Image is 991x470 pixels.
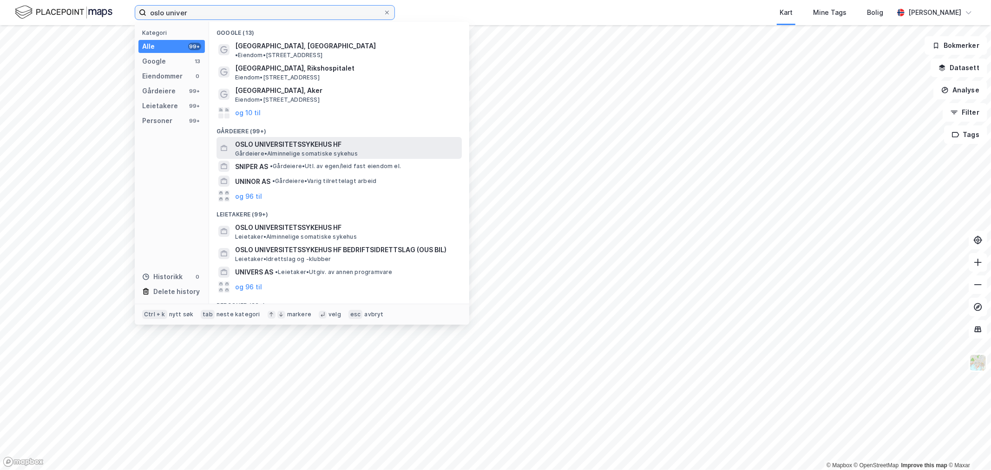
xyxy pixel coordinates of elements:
[235,74,320,81] span: Eiendom • [STREET_ADDRESS]
[235,190,262,202] button: og 96 til
[272,177,275,184] span: •
[235,150,358,157] span: Gårdeiere • Alminnelige somatiske sykehus
[188,43,201,50] div: 99+
[943,103,987,122] button: Filter
[235,85,458,96] span: [GEOGRAPHIC_DATA], Aker
[235,63,458,74] span: [GEOGRAPHIC_DATA], Rikshospitalet
[194,273,201,281] div: 0
[188,87,201,95] div: 99+
[235,40,376,52] span: [GEOGRAPHIC_DATA], [GEOGRAPHIC_DATA]
[933,81,987,99] button: Analyse
[209,22,469,39] div: Google (13)
[146,6,383,20] input: Søk på adresse, matrikkel, gårdeiere, leietakere eller personer
[867,7,883,18] div: Bolig
[235,52,322,59] span: Eiendom • [STREET_ADDRESS]
[908,7,961,18] div: [PERSON_NAME]
[142,56,166,67] div: Google
[142,310,167,319] div: Ctrl + k
[235,176,270,187] span: UNINOR AS
[328,311,341,318] div: velg
[944,125,987,144] button: Tags
[142,100,178,111] div: Leietakere
[235,161,268,172] span: SNIPER AS
[235,244,458,255] span: OSLO UNIVERSITETSSYKEHUS HF BEDRIFTSIDRETTSLAG (OUS BIL)
[925,36,987,55] button: Bokmerker
[235,139,458,150] span: OSLO UNIVERSITETSSYKEHUS HF
[287,311,311,318] div: markere
[235,267,273,278] span: UNIVERS AS
[275,268,278,275] span: •
[169,311,194,318] div: nytt søk
[270,163,273,170] span: •
[813,7,847,18] div: Mine Tags
[945,425,991,470] div: Kontrollprogram for chat
[945,425,991,470] iframe: Chat Widget
[142,41,155,52] div: Alle
[364,311,383,318] div: avbryt
[235,96,320,104] span: Eiendom • [STREET_ADDRESS]
[827,462,852,469] a: Mapbox
[142,71,183,82] div: Eiendommer
[931,59,987,77] button: Datasett
[142,115,172,126] div: Personer
[188,117,201,124] div: 99+
[15,4,112,20] img: logo.f888ab2527a4732fd821a326f86c7f29.svg
[209,203,469,220] div: Leietakere (99+)
[188,102,201,110] div: 99+
[209,294,469,311] div: Personer (99+)
[235,107,261,118] button: og 10 til
[235,52,238,59] span: •
[153,286,200,297] div: Delete history
[901,462,947,469] a: Improve this map
[201,310,215,319] div: tab
[194,72,201,80] div: 0
[780,7,793,18] div: Kart
[235,281,262,293] button: og 96 til
[275,268,393,276] span: Leietaker • Utgiv. av annen programvare
[272,177,376,185] span: Gårdeiere • Varig tilrettelagt arbeid
[854,462,899,469] a: OpenStreetMap
[235,233,357,241] span: Leietaker • Alminnelige somatiske sykehus
[142,271,183,282] div: Historikk
[194,58,201,65] div: 13
[969,354,987,372] img: Z
[270,163,401,170] span: Gårdeiere • Utl. av egen/leid fast eiendom el.
[348,310,363,319] div: esc
[209,120,469,137] div: Gårdeiere (99+)
[142,29,205,36] div: Kategori
[217,311,260,318] div: neste kategori
[235,222,458,233] span: OSLO UNIVERSITETSSYKEHUS HF
[235,255,331,263] span: Leietaker • Idrettslag og -klubber
[142,85,176,97] div: Gårdeiere
[3,457,44,467] a: Mapbox homepage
